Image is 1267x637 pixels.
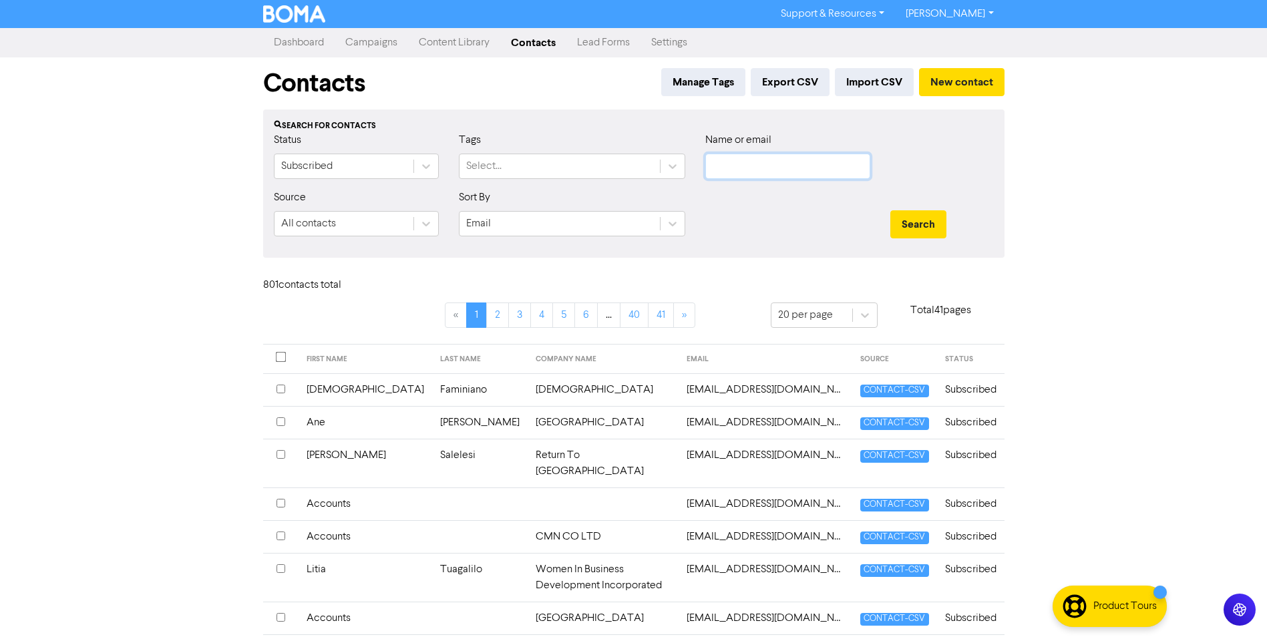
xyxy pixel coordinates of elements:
[895,3,1004,25] a: [PERSON_NAME]
[263,5,326,23] img: BOMA Logo
[1200,573,1267,637] iframe: Chat Widget
[566,29,641,56] a: Lead Forms
[299,553,432,602] td: Litia
[679,439,852,487] td: accounts3@returntoparadiseresort.com
[937,487,1005,520] td: Subscribed
[937,406,1005,439] td: Subscribed
[835,68,914,96] button: Import CSV
[530,302,553,328] a: Page 4
[299,439,432,487] td: [PERSON_NAME]
[860,564,928,577] span: CONTACT-CSV
[466,302,487,328] a: Page 1 is your current page
[528,345,679,374] th: COMPANY NAME
[263,68,365,99] h1: Contacts
[679,406,852,439] td: accounts2@lavahotel.ws
[648,302,674,328] a: Page 41
[679,373,852,406] td: accounts1@lamdev.com.pg
[860,532,928,544] span: CONTACT-CSV
[661,68,745,96] button: Manage Tags
[679,520,852,553] td: accounts@cmn.com.ws
[281,216,336,232] div: All contacts
[890,210,946,238] button: Search
[459,132,481,148] label: Tags
[432,439,528,487] td: Salelesi
[274,132,301,148] label: Status
[299,487,432,520] td: Accounts
[432,406,528,439] td: [PERSON_NAME]
[466,158,502,174] div: Select...
[679,602,852,634] td: accounts@lavahotel.ws
[528,553,679,602] td: Women In Business Development Incorporated
[299,406,432,439] td: Ane
[778,307,833,323] div: 20 per page
[274,190,306,206] label: Source
[274,120,994,132] div: Search for contacts
[852,345,936,374] th: SOURCE
[486,302,509,328] a: Page 2
[508,302,531,328] a: Page 3
[860,613,928,626] span: CONTACT-CSV
[500,29,566,56] a: Contacts
[281,158,333,174] div: Subscribed
[528,439,679,487] td: Return To [GEOGRAPHIC_DATA]
[528,602,679,634] td: [GEOGRAPHIC_DATA]
[937,345,1005,374] th: STATUS
[679,553,852,602] td: accounts@hyundai-motor.ws
[679,487,852,520] td: accounts@agareefresort.com
[432,373,528,406] td: Faminiano
[751,68,830,96] button: Export CSV
[335,29,408,56] a: Campaigns
[263,279,370,292] h6: 801 contact s total
[770,3,895,25] a: Support & Resources
[937,373,1005,406] td: Subscribed
[860,385,928,397] span: CONTACT-CSV
[919,68,1005,96] button: New contact
[528,520,679,553] td: CMN CO LTD
[432,345,528,374] th: LAST NAME
[937,553,1005,602] td: Subscribed
[299,373,432,406] td: [DEMOGRAPHIC_DATA]
[641,29,698,56] a: Settings
[937,520,1005,553] td: Subscribed
[574,302,598,328] a: Page 6
[860,417,928,430] span: CONTACT-CSV
[263,29,335,56] a: Dashboard
[552,302,575,328] a: Page 5
[528,373,679,406] td: [DEMOGRAPHIC_DATA]
[459,190,490,206] label: Sort By
[432,553,528,602] td: Tuagalilo
[860,450,928,463] span: CONTACT-CSV
[705,132,771,148] label: Name or email
[937,602,1005,634] td: Subscribed
[299,602,432,634] td: Accounts
[937,439,1005,487] td: Subscribed
[679,345,852,374] th: EMAIL
[299,520,432,553] td: Accounts
[299,345,432,374] th: FIRST NAME
[466,216,491,232] div: Email
[620,302,649,328] a: Page 40
[860,499,928,511] span: CONTACT-CSV
[408,29,500,56] a: Content Library
[528,406,679,439] td: [GEOGRAPHIC_DATA]
[673,302,695,328] a: »
[878,302,1005,318] p: Total 41 pages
